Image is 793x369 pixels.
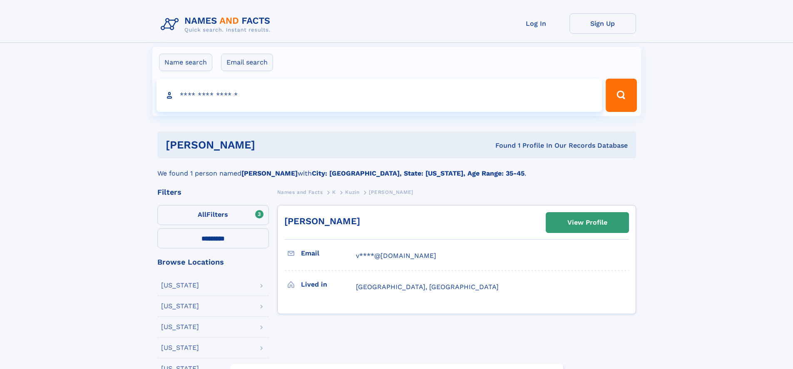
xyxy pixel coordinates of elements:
a: View Profile [546,213,629,233]
div: Filters [157,188,269,196]
div: [US_STATE] [161,303,199,310]
button: Search Button [606,79,636,112]
span: [GEOGRAPHIC_DATA], [GEOGRAPHIC_DATA] [356,283,499,291]
div: [US_STATE] [161,282,199,289]
div: Found 1 Profile In Our Records Database [375,141,628,150]
h3: Email [301,246,356,260]
h1: [PERSON_NAME] [166,140,375,150]
span: [PERSON_NAME] [369,189,413,195]
h3: Lived in [301,277,356,292]
div: [US_STATE] [161,324,199,330]
div: We found 1 person named with . [157,158,636,178]
span: Kuzin [345,189,359,195]
a: Names and Facts [277,187,323,197]
span: All [198,211,206,218]
a: Kuzin [345,187,359,197]
a: [PERSON_NAME] [284,216,360,226]
a: K [332,187,336,197]
input: search input [157,79,602,112]
div: Browse Locations [157,258,269,266]
div: View Profile [567,213,607,232]
b: City: [GEOGRAPHIC_DATA], State: [US_STATE], Age Range: 35-45 [312,169,525,177]
label: Email search [221,54,273,71]
a: Sign Up [569,13,636,34]
label: Filters [157,205,269,225]
label: Name search [159,54,212,71]
b: [PERSON_NAME] [241,169,298,177]
div: [US_STATE] [161,344,199,351]
a: Log In [503,13,569,34]
span: K [332,189,336,195]
img: Logo Names and Facts [157,13,277,36]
